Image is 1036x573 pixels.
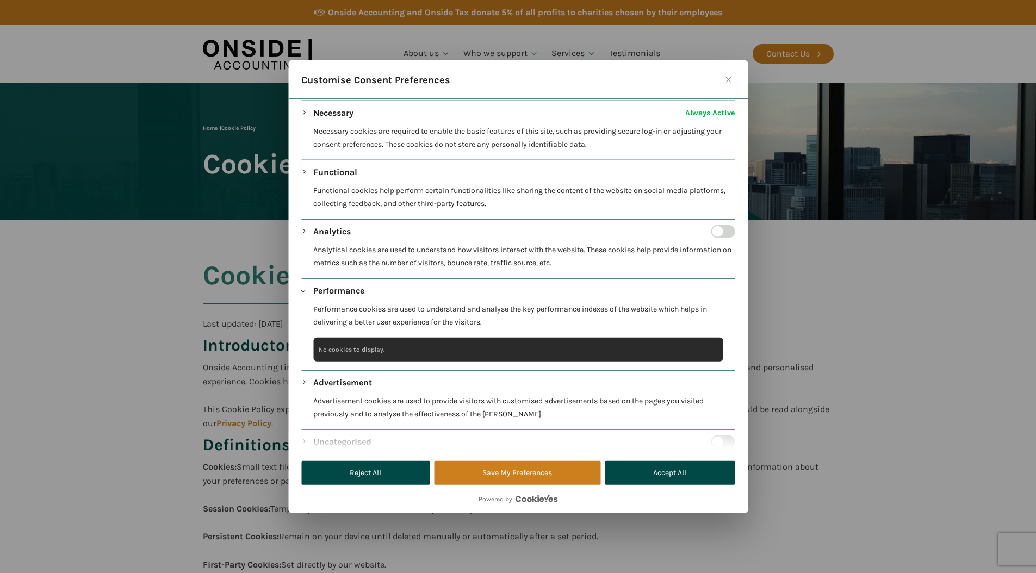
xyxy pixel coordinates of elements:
p: Analytical cookies are used to understand how visitors interact with the website. These cookies h... [313,244,735,270]
div: Powered by [479,493,557,504]
button: Save My Preferences [434,460,600,484]
span: Always Active [685,107,735,120]
button: Reject All [301,460,430,484]
p: Advertisement cookies are used to provide visitors with customised advertisements based on the pa... [313,395,735,421]
a: Visit CookieYes website [515,495,557,502]
button: Accept All [605,460,735,484]
span: Customise Consent Preferences [301,73,450,86]
input: Enable Analytics [711,225,735,238]
p: Functional cookies help perform certain functionalities like sharing the content of the website o... [313,184,735,210]
div: Customise Consent Preferences [288,60,748,513]
button: Functional [313,166,357,179]
p: Necessary cookies are required to enable the basic features of this site, such as providing secur... [313,125,735,151]
img: Close [725,77,731,83]
button: Close [722,73,735,86]
p: No cookies to display. [313,338,723,362]
button: Advertisement [313,376,372,389]
button: Necessary [313,107,353,120]
p: Performance cookies are used to understand and analyse the key performance indexes of the website... [313,303,735,329]
button: Performance [313,284,364,297]
button: Analytics [313,225,351,238]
